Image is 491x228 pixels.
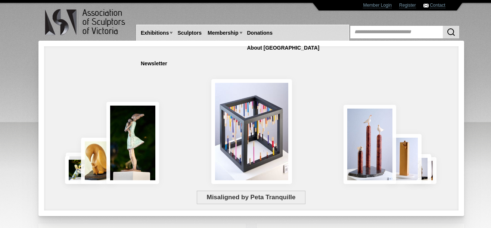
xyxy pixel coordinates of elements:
[423,4,429,7] img: Contact ASV
[430,3,445,8] a: Contact
[344,105,396,184] img: Rising Tides
[44,7,127,37] img: logo.png
[363,3,392,8] a: Member Login
[211,79,292,184] img: Misaligned
[197,191,305,204] span: Misaligned by Peta Tranquille
[138,26,172,40] a: Exhibitions
[138,57,170,71] a: Newsletter
[388,134,422,184] img: Little Frog. Big Climb
[399,3,416,8] a: Register
[106,102,159,184] img: Connection
[244,26,276,40] a: Donations
[174,26,205,40] a: Sculptors
[205,26,241,40] a: Membership
[447,28,456,37] img: Search
[244,41,323,55] a: About [GEOGRAPHIC_DATA]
